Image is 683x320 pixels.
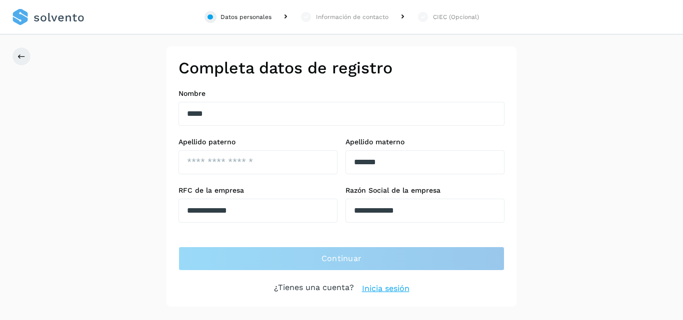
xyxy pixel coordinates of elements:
a: Inicia sesión [362,283,409,295]
label: Apellido materno [345,138,504,146]
label: Razón Social de la empresa [345,186,504,195]
label: RFC de la empresa [178,186,337,195]
div: CIEC (Opcional) [433,12,479,21]
h2: Completa datos de registro [178,58,504,77]
div: Información de contacto [316,12,388,21]
label: Nombre [178,89,504,98]
button: Continuar [178,247,504,271]
p: ¿Tienes una cuenta? [274,283,354,295]
label: Apellido paterno [178,138,337,146]
span: Continuar [321,253,362,264]
div: Datos personales [220,12,271,21]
